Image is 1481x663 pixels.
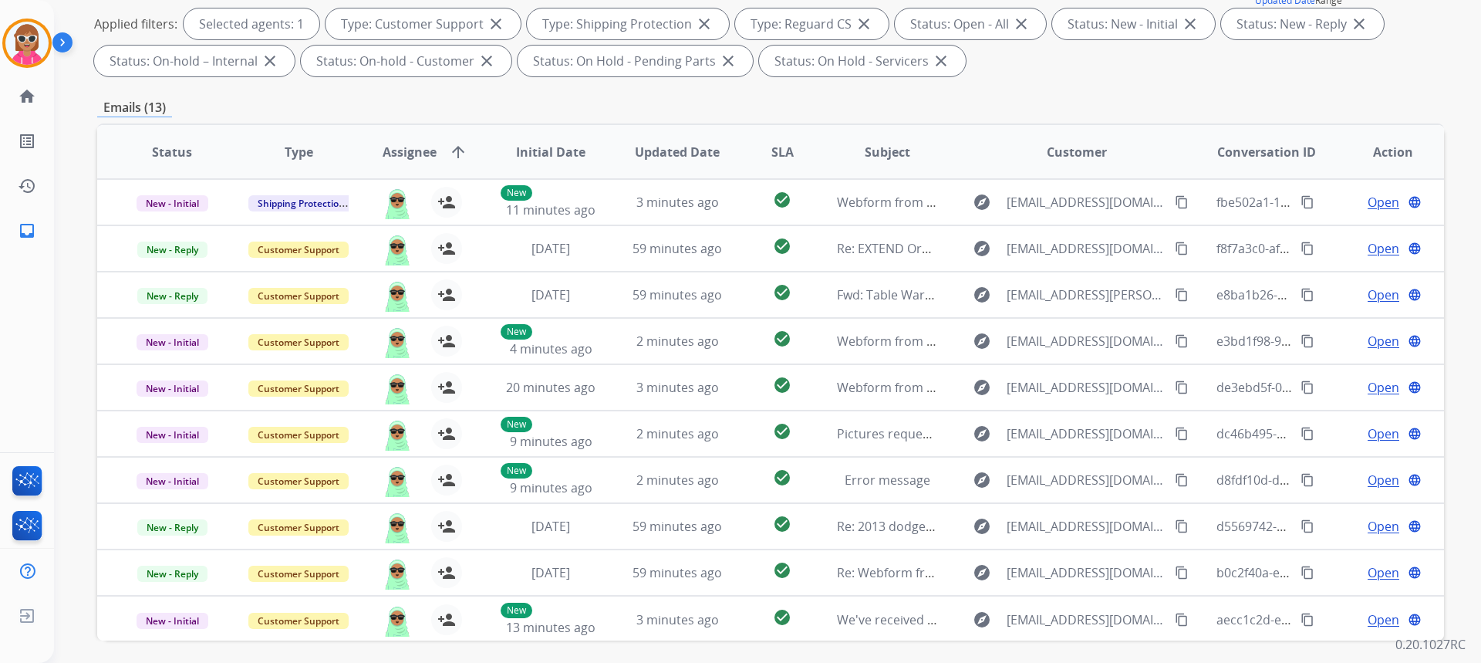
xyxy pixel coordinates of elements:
span: dc46b495-1230-404c-96da-710d0b90cc3d [1216,425,1456,442]
mat-icon: content_copy [1301,381,1314,394]
span: 13 minutes ago [506,619,595,636]
mat-icon: explore [973,563,991,582]
span: Error message [845,472,930,489]
span: 9 minutes ago [510,479,592,496]
span: 2 minutes ago [636,333,719,350]
mat-icon: list_alt [18,132,36,151]
span: f8f7a3c0-af63-4516-92f3-b608b47f0811 [1216,240,1439,257]
span: Status [152,143,192,161]
mat-icon: content_copy [1301,427,1314,441]
span: Open [1368,332,1399,350]
mat-icon: content_copy [1175,242,1189,255]
span: New - Initial [137,427,208,443]
mat-icon: check_circle [773,561,791,580]
mat-icon: close [855,15,873,33]
mat-icon: language [1408,427,1422,441]
span: 4 minutes ago [510,340,592,357]
span: [EMAIL_ADDRESS][PERSON_NAME][DOMAIN_NAME] [1007,286,1166,304]
span: d5569742-6f16-4b6a-92e5-e4effbc2e2c7 [1216,518,1446,535]
img: avatar [5,22,49,65]
mat-icon: language [1408,473,1422,487]
span: Open [1368,425,1399,443]
mat-icon: language [1408,566,1422,580]
span: [EMAIL_ADDRESS][DOMAIN_NAME] [1007,471,1166,489]
mat-icon: content_copy [1175,427,1189,441]
span: Shipping Protection [248,195,354,211]
div: Status: On-hold - Customer [301,46,511,76]
div: Status: New - Initial [1052,8,1215,39]
img: agent-avatar [382,233,413,266]
span: Open [1368,471,1399,489]
mat-icon: content_copy [1175,519,1189,533]
mat-icon: close [261,52,279,70]
span: [EMAIL_ADDRESS][DOMAIN_NAME] [1007,193,1166,211]
p: 0.20.1027RC [1395,635,1466,654]
span: 9 minutes ago [510,433,592,450]
span: e3bd1f98-9d76-493d-bf23-c9235fc3fb4b [1216,333,1446,350]
span: Customer Support [248,288,349,304]
span: Open [1368,563,1399,582]
span: Customer Support [248,242,349,258]
mat-icon: close [487,15,505,33]
span: New - Initial [137,613,208,629]
span: Webform from [EMAIL_ADDRESS][DOMAIN_NAME] on [DATE] [837,333,1186,350]
span: Re: EXTEND Ord# 31508722-01 [837,240,1014,257]
mat-icon: content_copy [1301,334,1314,348]
mat-icon: explore [973,193,991,211]
mat-icon: inbox [18,222,36,240]
span: [DATE] [531,564,570,581]
mat-icon: close [1350,15,1368,33]
span: [DATE] [531,518,570,535]
mat-icon: language [1408,381,1422,394]
div: Status: On Hold - Pending Parts [518,46,753,76]
mat-icon: person_add [437,239,456,258]
mat-icon: content_copy [1175,566,1189,580]
img: agent-avatar [382,279,413,312]
span: 11 minutes ago [506,201,595,218]
span: 59 minutes ago [633,564,722,581]
mat-icon: language [1408,334,1422,348]
span: [EMAIL_ADDRESS][DOMAIN_NAME] [1007,611,1166,629]
mat-icon: person_add [437,471,456,489]
div: Type: Reguard CS [735,8,889,39]
mat-icon: person_add [437,611,456,629]
mat-icon: explore [973,286,991,304]
span: 59 minutes ago [633,518,722,535]
mat-icon: close [695,15,714,33]
mat-icon: close [719,52,737,70]
img: agent-avatar [382,372,413,404]
div: Status: On-hold – Internal [94,46,295,76]
mat-icon: person_add [437,425,456,443]
span: Customer Support [248,334,349,350]
p: Emails (13) [97,98,172,117]
mat-icon: close [477,52,496,70]
mat-icon: explore [973,517,991,536]
mat-icon: language [1408,613,1422,627]
span: New - Initial [137,473,208,489]
span: 3 minutes ago [636,194,719,211]
mat-icon: explore [973,239,991,258]
span: 20 minutes ago [506,379,595,396]
mat-icon: home [18,87,36,106]
span: [DATE] [531,240,570,257]
mat-icon: content_copy [1301,566,1314,580]
mat-icon: content_copy [1175,195,1189,209]
mat-icon: check_circle [773,608,791,627]
span: New - Reply [137,519,207,536]
div: Type: Shipping Protection [527,8,729,39]
span: e8ba1b26-b4e6-4190-8d03-16484ee815a3 [1216,286,1457,303]
mat-icon: explore [973,378,991,397]
mat-icon: language [1408,288,1422,302]
span: 59 minutes ago [633,240,722,257]
span: [EMAIL_ADDRESS][DOMAIN_NAME] [1007,332,1166,350]
span: [EMAIL_ADDRESS][DOMAIN_NAME] [1007,517,1166,536]
span: New - Initial [137,381,208,397]
mat-icon: person_add [437,193,456,211]
span: Customer Support [248,381,349,397]
img: agent-avatar [382,604,413,637]
mat-icon: content_copy [1175,334,1189,348]
div: Status: On Hold - Servicers [759,46,966,76]
mat-icon: content_copy [1301,288,1314,302]
p: New [501,463,532,479]
mat-icon: content_copy [1301,613,1314,627]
